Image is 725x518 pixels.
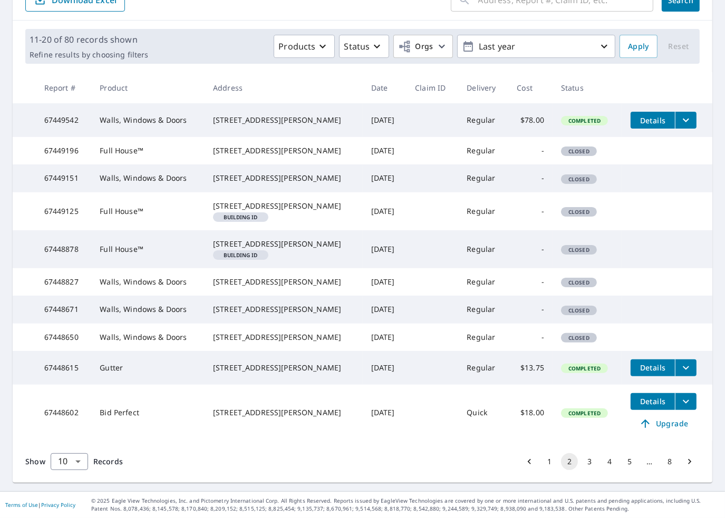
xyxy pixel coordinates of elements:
button: detailsBtn-67448602 [631,393,675,410]
td: Regular [458,268,508,296]
th: Product [91,72,205,103]
td: Full House™ [91,192,205,230]
td: Full House™ [91,230,205,268]
td: Bid Perfect [91,385,205,441]
td: - [508,164,553,192]
span: Upgrade [637,417,690,430]
button: filesDropdownBtn-67448615 [675,359,697,376]
td: 67448615 [36,351,92,385]
div: [STREET_ADDRESS][PERSON_NAME] [213,115,354,125]
div: [STREET_ADDRESS][PERSON_NAME] [213,332,354,343]
button: Go to previous page [521,453,538,470]
span: Records [93,456,123,466]
span: Details [637,363,669,373]
button: filesDropdownBtn-67448602 [675,393,697,410]
p: Status [344,40,370,53]
td: 67448650 [36,324,92,351]
button: Orgs [393,35,453,58]
p: Last year [475,37,598,56]
button: Go to page 5 [621,453,638,470]
td: [DATE] [363,164,407,192]
p: © 2025 Eagle View Technologies, Inc. and Pictometry International Corp. All Rights Reserved. Repo... [91,497,720,513]
button: Last year [457,35,615,58]
td: [DATE] [363,103,407,137]
th: Status [553,72,622,103]
td: Regular [458,192,508,230]
td: - [508,268,553,296]
button: Go to page 8 [661,453,678,470]
td: [DATE] [363,137,407,164]
span: Details [637,115,669,125]
td: - [508,230,553,268]
nav: pagination navigation [519,453,700,470]
div: [STREET_ADDRESS][PERSON_NAME] [213,239,354,249]
span: Closed [562,246,596,253]
em: Building ID [224,214,258,220]
td: $78.00 [508,103,553,137]
div: 10 [51,447,88,476]
div: [STREET_ADDRESS][PERSON_NAME] [213,363,354,373]
button: page 2 [561,453,578,470]
th: Report # [36,72,92,103]
td: 67449151 [36,164,92,192]
div: [STREET_ADDRESS][PERSON_NAME] [213,304,354,315]
td: 67449542 [36,103,92,137]
td: Regular [458,103,508,137]
td: Walls, Windows & Doors [91,268,205,296]
td: Quick [458,385,508,441]
button: detailsBtn-67448615 [631,359,675,376]
button: Status [339,35,389,58]
td: Regular [458,137,508,164]
td: - [508,137,553,164]
div: [STREET_ADDRESS][PERSON_NAME] [213,201,354,211]
td: Walls, Windows & Doors [91,164,205,192]
span: Closed [562,208,596,216]
td: Regular [458,164,508,192]
th: Delivery [458,72,508,103]
td: [DATE] [363,192,407,230]
span: Completed [562,365,607,372]
td: [DATE] [363,296,407,323]
th: Address [205,72,363,103]
td: 67449196 [36,137,92,164]
td: Regular [458,296,508,323]
div: … [641,456,658,467]
td: [DATE] [363,351,407,385]
td: 67448671 [36,296,92,323]
td: Full House™ [91,137,205,164]
p: | [5,502,75,508]
button: Go to page 1 [541,453,558,470]
span: Closed [562,148,596,155]
div: [STREET_ADDRESS][PERSON_NAME] [213,173,354,183]
p: 11-20 of 80 records shown [30,33,148,46]
span: Details [637,396,669,406]
div: Show 10 records [51,453,88,470]
span: Closed [562,334,596,341]
span: Show [25,456,45,466]
td: 67448878 [36,230,92,268]
button: Go to page 4 [601,453,618,470]
span: Closed [562,175,596,183]
a: Privacy Policy [41,501,75,509]
td: - [508,192,553,230]
span: Orgs [398,40,433,53]
p: Refine results by choosing filters [30,50,148,60]
button: Products [274,35,335,58]
div: [STREET_ADDRESS][PERSON_NAME] [213,145,354,156]
td: [DATE] [363,324,407,351]
th: Date [363,72,407,103]
td: - [508,296,553,323]
p: Products [278,40,315,53]
td: - [508,324,553,351]
button: Apply [620,35,658,58]
a: Terms of Use [5,501,38,509]
em: Building ID [224,252,258,258]
span: Closed [562,279,596,286]
button: Go to next page [681,453,698,470]
span: Closed [562,307,596,314]
th: Cost [508,72,553,103]
td: 67449125 [36,192,92,230]
span: Completed [562,409,607,417]
td: [DATE] [363,268,407,296]
td: [DATE] [363,230,407,268]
